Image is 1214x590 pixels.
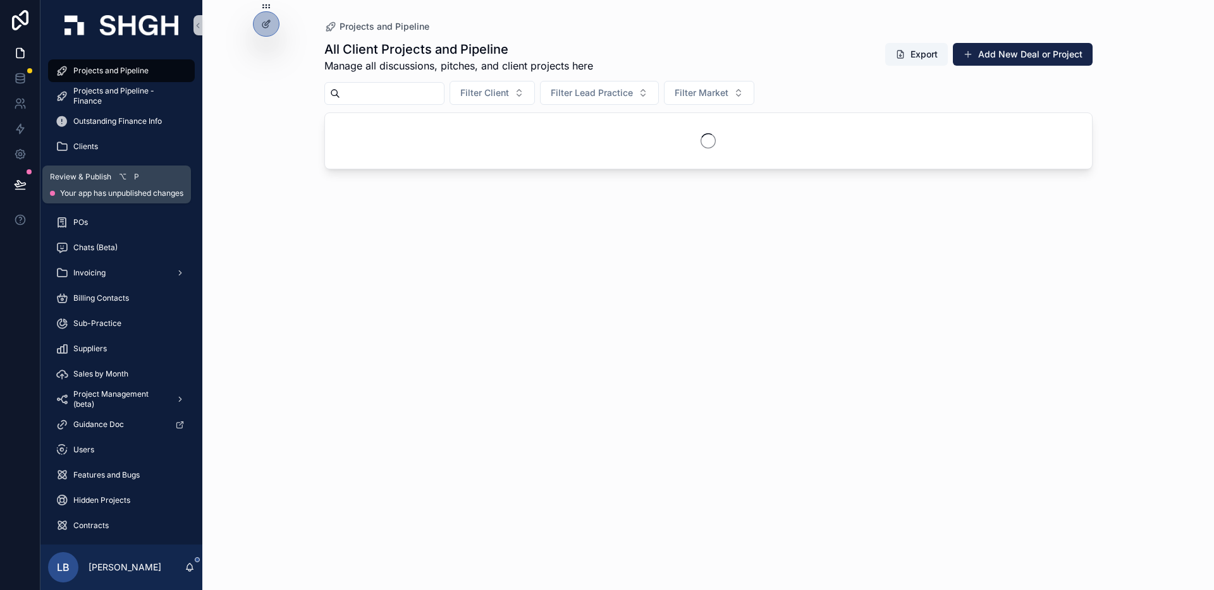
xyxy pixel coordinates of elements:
[48,262,195,284] a: Invoicing
[73,141,98,152] span: Clients
[73,268,106,278] span: Invoicing
[48,85,195,107] a: Projects and Pipeline - Finance
[73,521,109,531] span: Contracts
[132,172,142,182] span: P
[48,236,195,259] a: Chats (Beta)
[57,560,70,575] span: LB
[73,369,128,379] span: Sales by Month
[48,312,195,335] a: Sub-Practice
[48,110,195,133] a: Outstanding Finance Info
[48,287,195,310] a: Billing Contacts
[48,388,195,411] a: Project Management (beta)
[48,135,195,158] a: Clients
[48,59,195,82] a: Projects and Pipeline
[50,172,111,182] span: Review & Publish
[64,15,178,35] img: App logo
[89,561,161,574] p: [PERSON_NAME]
[48,413,195,436] a: Guidance Doc
[48,211,195,234] a: POs
[73,495,130,505] span: Hidden Projects
[340,20,429,33] span: Projects and Pipeline
[60,188,183,198] span: Your app has unpublished changes
[73,344,107,354] span: Suppliers
[73,217,88,227] span: POs
[73,419,124,430] span: Guidance Doc
[48,438,195,461] a: Users
[73,243,118,253] span: Chats (Beta)
[450,81,535,105] button: Select Button
[664,81,754,105] button: Select Button
[953,43,1093,66] button: Add New Deal or Project
[551,87,633,99] span: Filter Lead Practice
[73,445,94,455] span: Users
[48,514,195,537] a: Contracts
[73,470,140,480] span: Features and Bugs
[324,58,593,73] span: Manage all discussions, pitches, and client projects here
[48,337,195,360] a: Suppliers
[73,293,129,303] span: Billing Contacts
[324,40,593,58] h1: All Client Projects and Pipeline
[118,172,128,182] span: ⌥
[73,66,149,76] span: Projects and Pipeline
[460,87,509,99] span: Filter Client
[73,318,121,328] span: Sub-Practice
[73,86,182,106] span: Projects and Pipeline - Finance
[48,363,195,385] a: Sales by Month
[324,20,429,33] a: Projects and Pipeline
[73,389,166,409] span: Project Management (beta)
[40,51,202,545] div: scrollable content
[48,160,195,183] a: Finance Tables
[73,116,162,126] span: Outstanding Finance Info
[48,464,195,486] a: Features and Bugs
[540,81,659,105] button: Select Button
[48,489,195,512] a: Hidden Projects
[675,87,728,99] span: Filter Market
[885,43,948,66] button: Export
